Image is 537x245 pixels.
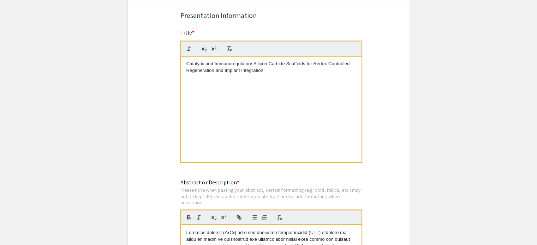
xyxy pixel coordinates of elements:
mat-label: Title [180,29,195,36]
div: Please note when pasting your abstract, certain formatting (e.g. bold, italics, etc.) may not be ... [180,187,362,206]
iframe: Chat [5,213,30,240]
p: Catalytic and Immunoregulatory Silicon Carbide Scaffolds for Redox-Controlled Regeneration and Im... [186,61,356,74]
mat-label: Abstract or Description [180,179,239,186]
div: Presentation Information [180,10,357,21]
